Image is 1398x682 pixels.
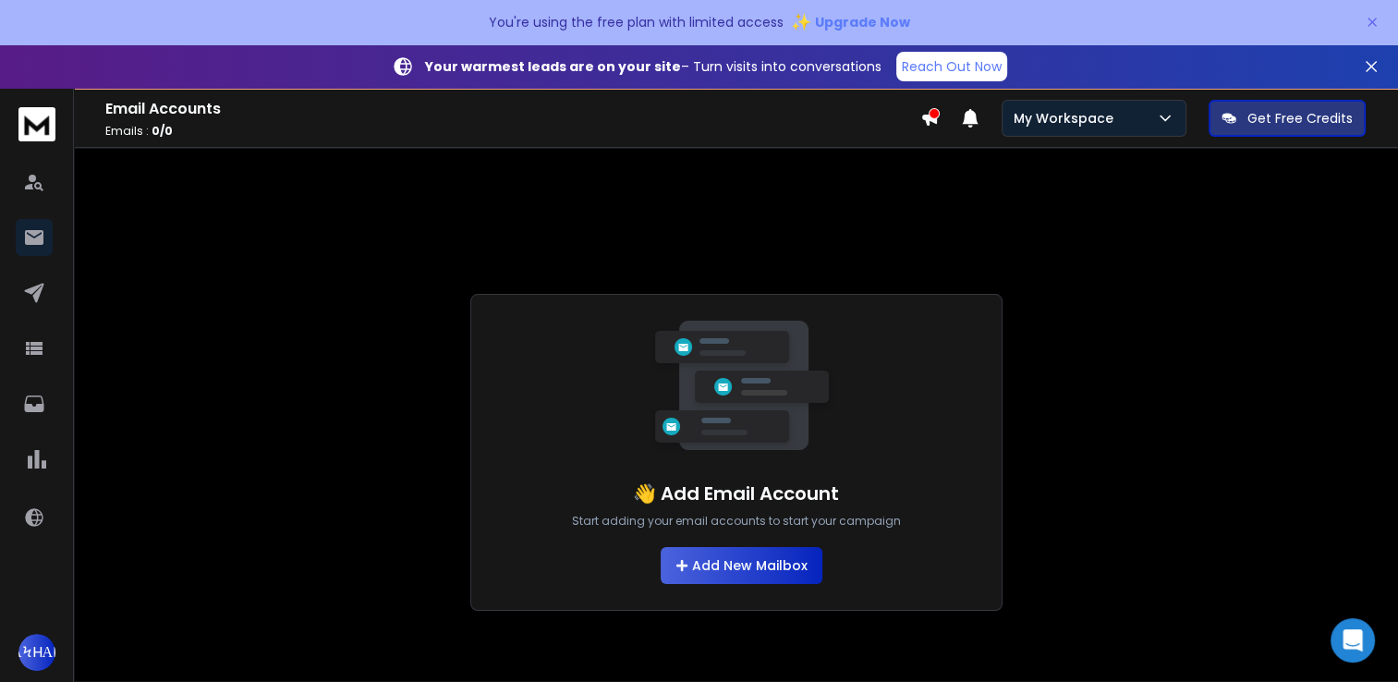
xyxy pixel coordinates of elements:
button: ✨Upgrade Now [791,4,910,41]
span: 0 / 0 [152,123,173,139]
a: Reach Out Now [896,52,1007,81]
p: Get Free Credits [1247,109,1353,128]
p: Emails : [105,124,920,139]
span: Upgrade Now [815,13,910,31]
button: Get Free Credits [1209,100,1366,137]
p: Reach Out Now [902,57,1002,76]
h1: Email Accounts [105,98,920,120]
span: ✨ [791,9,811,35]
p: My Workspace [1014,109,1121,128]
button: ΑϞHΑR [18,634,55,671]
h1: 👋 Add Email Account [633,481,839,506]
p: Start adding your email accounts to start your campaign [572,514,901,529]
strong: Your warmest leads are on your site [425,57,681,76]
div: Open Intercom Messenger [1331,618,1375,663]
button: Add New Mailbox [661,547,822,584]
p: You're using the free plan with limited access [489,13,784,31]
img: logo [18,107,55,141]
p: – Turn visits into conversations [425,57,881,76]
